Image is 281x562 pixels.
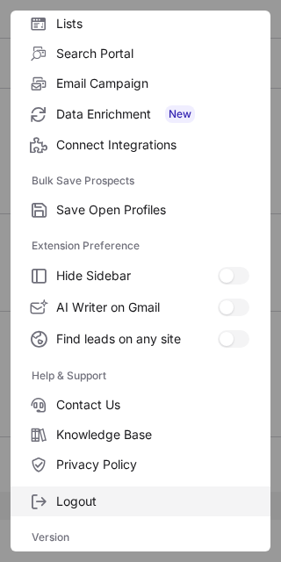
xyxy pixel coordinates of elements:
[11,323,270,355] label: Find leads on any site
[56,76,249,91] span: Email Campaign
[32,167,249,195] label: Bulk Save Prospects
[56,46,249,61] span: Search Portal
[11,195,270,225] label: Save Open Profiles
[11,486,270,516] label: Logout
[56,105,249,123] span: Data Enrichment
[32,232,249,260] label: Extension Preference
[56,299,218,315] span: AI Writer on Gmail
[56,427,249,443] span: Knowledge Base
[56,16,249,32] span: Lists
[56,137,249,153] span: Connect Integrations
[11,292,270,323] label: AI Writer on Gmail
[56,397,249,413] span: Contact Us
[11,68,270,98] label: Email Campaign
[11,9,270,39] label: Lists
[56,202,249,218] span: Save Open Profiles
[11,523,270,551] div: Version
[11,260,270,292] label: Hide Sidebar
[11,98,270,130] label: Data Enrichment New
[56,331,218,347] span: Find leads on any site
[11,39,270,68] label: Search Portal
[56,457,249,472] span: Privacy Policy
[11,390,270,420] label: Contact Us
[11,420,270,450] label: Knowledge Base
[11,450,270,479] label: Privacy Policy
[11,130,270,160] label: Connect Integrations
[56,268,218,284] span: Hide Sidebar
[32,362,249,390] label: Help & Support
[56,494,249,509] span: Logout
[165,105,195,123] span: New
